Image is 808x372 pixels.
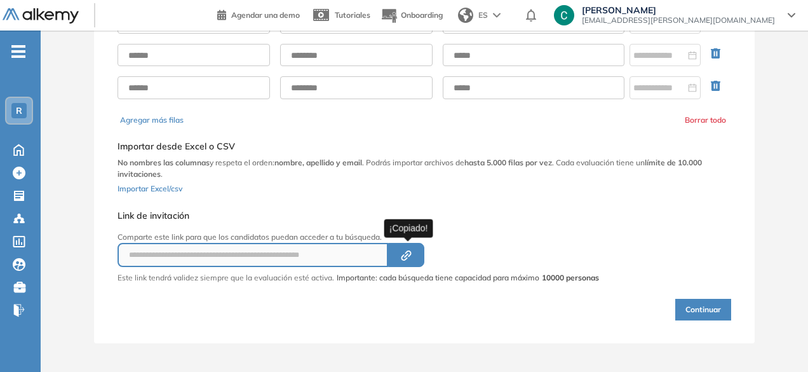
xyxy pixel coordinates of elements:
p: Comparte este link para que los candidatos puedan acceder a tu búsqueda. [118,231,599,243]
span: ES [478,10,488,21]
span: Tutoriales [335,10,370,20]
button: Continuar [675,299,731,320]
a: Agendar una demo [217,6,300,22]
h5: Importar desde Excel o CSV [118,141,731,152]
span: Onboarding [401,10,443,20]
b: No nombres las columnas [118,158,210,167]
h5: Link de invitación [118,210,599,221]
i: - [11,50,25,53]
span: [EMAIL_ADDRESS][PERSON_NAME][DOMAIN_NAME] [582,15,775,25]
b: límite de 10.000 invitaciones [118,158,702,179]
span: Importar Excel/csv [118,184,182,193]
p: Este link tendrá validez siempre que la evaluación esté activa. [118,272,334,284]
b: nombre, apellido y email [274,158,362,167]
button: Importar Excel/csv [118,180,182,195]
span: Agendar una demo [231,10,300,20]
b: hasta 5.000 filas por vez [464,158,552,167]
span: Importante: cada búsqueda tiene capacidad para máximo [337,272,599,284]
span: [PERSON_NAME] [582,5,775,15]
span: R [16,106,22,116]
p: y respeta el orden: . Podrás importar archivos de . Cada evaluación tiene un . [118,157,731,180]
button: Onboarding [380,2,443,29]
img: arrow [493,13,501,18]
img: world [458,8,473,23]
button: Borrar todo [685,114,726,126]
img: Logo [3,8,79,24]
button: Agregar más filas [120,114,184,126]
div: ¡Copiado! [384,219,433,237]
strong: 10000 personas [542,273,599,282]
